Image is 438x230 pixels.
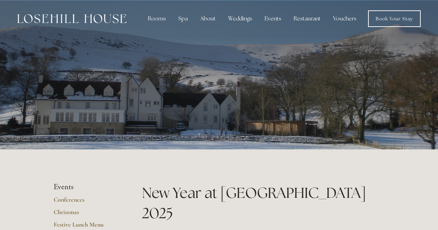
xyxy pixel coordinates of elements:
[328,12,362,26] a: Vouchers
[259,12,287,26] div: Events
[54,208,120,221] a: Christmas
[368,10,421,27] a: Book Your Stay
[173,12,193,26] div: Spa
[142,12,171,26] div: Rooms
[195,12,221,26] div: About
[17,14,126,23] img: Losehill House
[288,12,326,26] div: Restaurant
[54,196,120,208] a: Conferences
[142,183,385,223] h1: New Year at [GEOGRAPHIC_DATA] 2025
[223,12,258,26] div: Weddings
[54,183,120,192] li: Events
